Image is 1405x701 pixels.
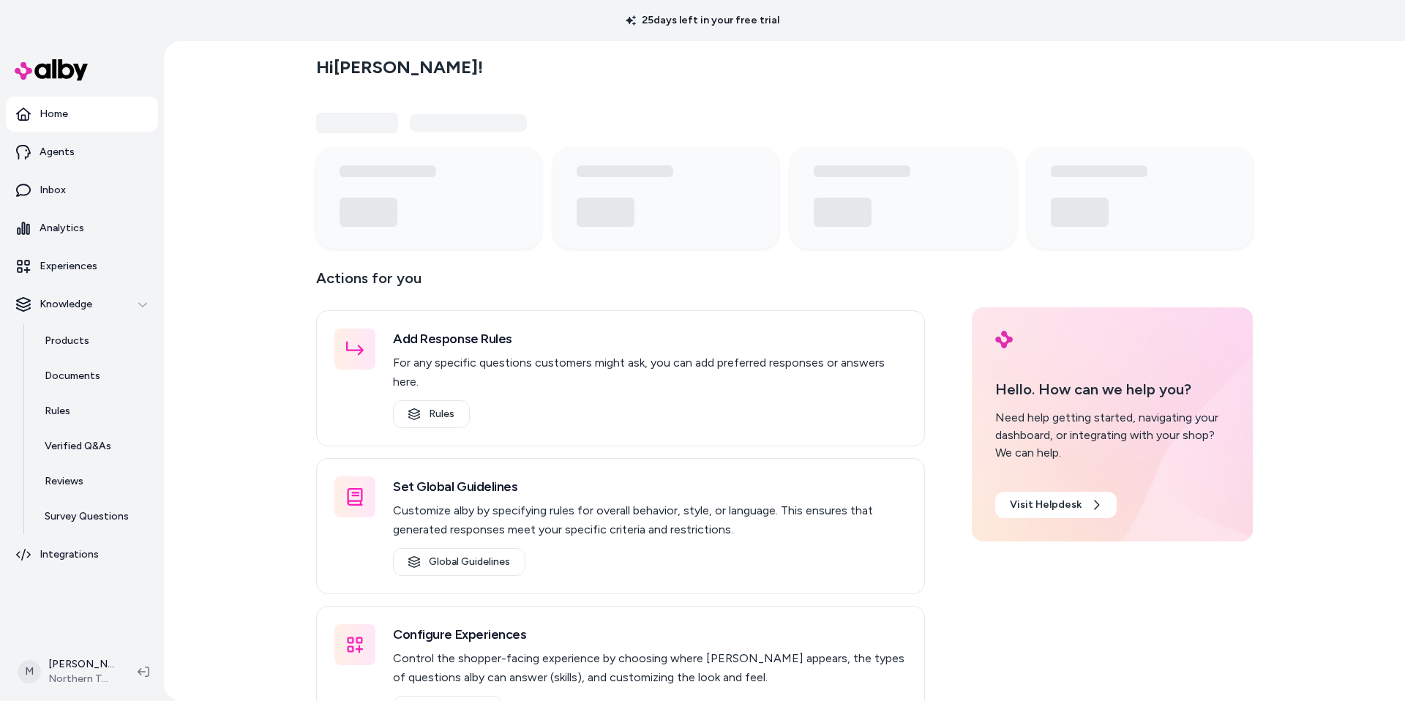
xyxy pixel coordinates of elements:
[30,429,158,464] a: Verified Q&As
[316,266,925,301] p: Actions for you
[393,329,907,349] h3: Add Response Rules
[15,59,88,80] img: alby Logo
[6,249,158,284] a: Experiences
[40,145,75,160] p: Agents
[45,369,100,383] p: Documents
[393,649,907,687] p: Control the shopper-facing experience by choosing where [PERSON_NAME] appears, the types of quest...
[40,259,97,274] p: Experiences
[40,547,99,562] p: Integrations
[393,353,907,391] p: For any specific questions customers might ask, you can add preferred responses or answers here.
[393,476,907,497] h3: Set Global Guidelines
[40,221,84,236] p: Analytics
[6,287,158,322] button: Knowledge
[393,400,470,428] a: Rules
[995,378,1229,400] p: Hello. How can we help you?
[6,97,158,132] a: Home
[40,183,66,198] p: Inbox
[18,660,41,683] span: M
[40,107,68,121] p: Home
[316,56,483,78] h2: Hi [PERSON_NAME] !
[30,464,158,499] a: Reviews
[995,331,1013,348] img: alby Logo
[30,359,158,394] a: Documents
[30,323,158,359] a: Products
[6,537,158,572] a: Integrations
[9,648,126,695] button: M[PERSON_NAME]Northern Tool
[617,13,788,28] p: 25 days left in your free trial
[6,135,158,170] a: Agents
[48,657,114,672] p: [PERSON_NAME]
[6,173,158,208] a: Inbox
[393,501,907,539] p: Customize alby by specifying rules for overall behavior, style, or language. This ensures that ge...
[45,509,129,524] p: Survey Questions
[45,474,83,489] p: Reviews
[30,394,158,429] a: Rules
[995,409,1229,462] div: Need help getting started, navigating your dashboard, or integrating with your shop? We can help.
[45,334,89,348] p: Products
[45,404,70,419] p: Rules
[48,672,114,686] span: Northern Tool
[995,492,1117,518] a: Visit Helpdesk
[30,499,158,534] a: Survey Questions
[40,297,92,312] p: Knowledge
[393,624,907,645] h3: Configure Experiences
[393,548,525,576] a: Global Guidelines
[45,439,111,454] p: Verified Q&As
[6,211,158,246] a: Analytics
